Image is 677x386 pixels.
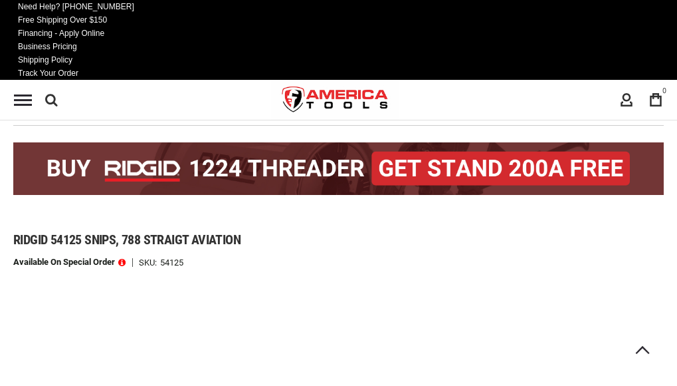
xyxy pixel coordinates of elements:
span: 0 [662,87,666,95]
a: Business Pricing [14,40,81,53]
a: Track Your Order [14,67,82,80]
a: Shipping Policy [14,53,76,67]
p: Available on Special Order [13,258,126,267]
strong: SKU [139,258,160,267]
a: Financing - Apply Online [14,27,108,40]
a: 0 [643,87,668,112]
img: America Tools [271,75,400,125]
span: Ridgid 54125 snips, 788 straigt aviation [13,232,241,248]
div: 54125 [160,258,183,267]
span: Shipping Policy [18,55,72,65]
div: Menu [14,95,32,106]
a: Free Shipping Over $150 [14,13,111,27]
img: BOGO: Buy the RIDGID® 1224 Threader (26092), get the 92467 200A Stand FREE! [13,142,664,195]
a: store logo [271,75,400,125]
